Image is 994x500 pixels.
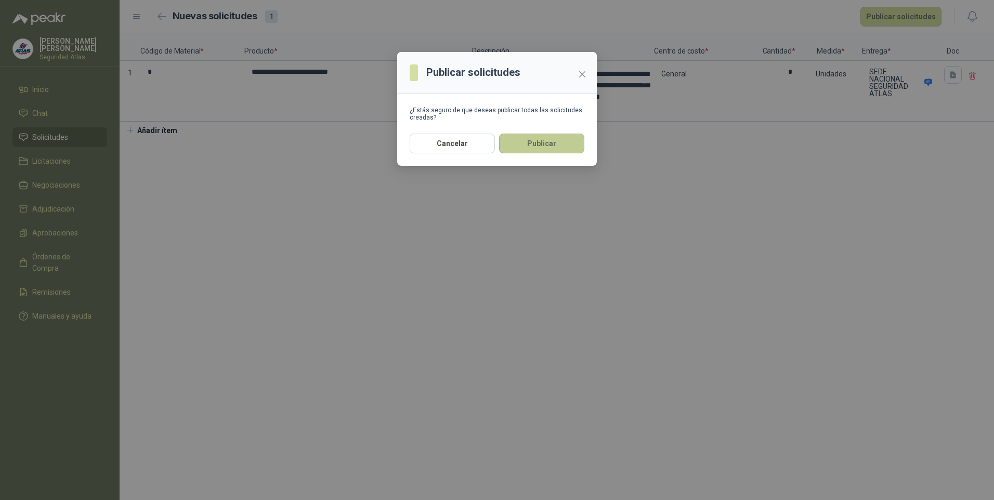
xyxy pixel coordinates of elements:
[410,134,495,153] button: Cancelar
[410,107,584,121] div: ¿Estás seguro de que deseas publicar todas las solicitudes creadas?
[499,134,584,153] button: Publicar
[578,70,586,78] span: close
[574,66,591,83] button: Close
[426,64,520,81] h3: Publicar solicitudes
